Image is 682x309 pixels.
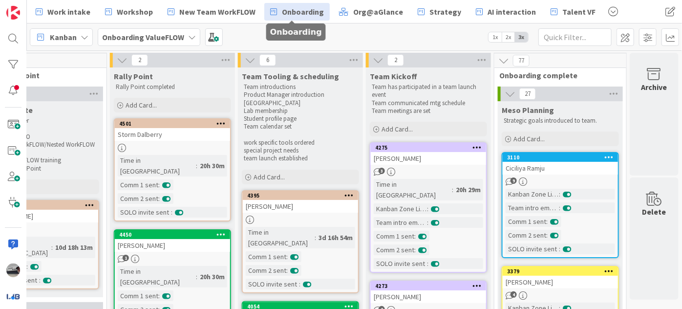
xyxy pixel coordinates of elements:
span: Onboarding [282,6,324,18]
div: 3110 [503,153,618,162]
p: Product Manager introduction [244,91,357,99]
span: : [559,189,560,199]
img: jB [6,264,20,277]
div: Comm 2 sent [246,265,286,276]
div: 4273 [375,283,486,289]
span: : [546,216,548,227]
a: Talent VF [545,3,601,21]
div: [PERSON_NAME] [243,200,358,213]
div: Team intro email sent [374,217,427,228]
span: : [427,217,428,228]
div: 4450 [119,231,230,238]
div: 4273[PERSON_NAME] [371,282,486,303]
div: Comm 1 sent [374,231,414,242]
input: Quick Filter... [538,28,612,46]
span: 3x [515,32,528,42]
div: [PERSON_NAME] [371,290,486,303]
p: Team meetings are set [372,107,485,115]
span: 1 [123,255,129,261]
div: Archive [641,81,667,93]
span: 2x [502,32,515,42]
div: Comm 1 sent [246,251,286,262]
div: Time in [GEOGRAPHIC_DATA] [118,155,196,177]
div: 4395[PERSON_NAME] [243,191,358,213]
a: Work intake [30,3,96,21]
div: SOLO invite sent [374,258,427,269]
div: 4450 [115,230,230,239]
span: 4 [511,291,517,298]
div: 20h 30m [197,160,227,171]
span: : [452,184,453,195]
span: Workshop [117,6,153,18]
p: Team introductions [244,83,357,91]
p: team launch established [244,154,357,162]
p: Team communicated mtg schedule [372,99,485,107]
div: Comm 2 sent [374,244,414,255]
div: Comm 2 sent [506,230,546,241]
p: Team calendar set [244,123,357,131]
span: Add Card... [126,101,157,110]
a: New Team WorkFLOW [162,3,261,21]
p: Rally Point completed [116,83,229,91]
span: : [559,202,560,213]
a: Workshop [99,3,159,21]
b: Onboarding ValueFLOW [102,32,184,42]
div: [PERSON_NAME] [503,276,618,288]
span: : [427,203,428,214]
div: 3110 [507,154,618,161]
span: : [546,230,548,241]
a: 4501Storm DalberryTime in [GEOGRAPHIC_DATA]:20h 30mComm 1 sent:Comm 2 sent:SOLO invite sent: [114,118,231,221]
p: Team has participated in a team launch event [372,83,485,99]
p: Student profile page [244,115,357,123]
div: 4395 [243,191,358,200]
div: Comm 2 sent [118,193,158,204]
span: 6 [259,54,276,66]
p: [GEOGRAPHIC_DATA] [244,99,357,107]
div: 3379[PERSON_NAME] [503,267,618,288]
div: Kanban Zone Licensed [506,189,559,199]
a: AI interaction [470,3,542,21]
div: 10d 18h 13m [53,242,95,253]
span: Talent VF [562,6,596,18]
span: New Team WorkFLOW [179,6,256,18]
div: 4501Storm Dalberry [115,119,230,141]
span: 27 [519,88,536,100]
div: Time in [GEOGRAPHIC_DATA] [246,227,315,248]
div: 3d 16h 54m [316,232,355,243]
div: 4501 [115,119,230,128]
span: : [414,244,416,255]
span: Add Card... [513,134,545,143]
span: : [414,231,416,242]
span: : [286,265,288,276]
span: : [158,193,160,204]
span: 77 [513,55,530,66]
div: SOLO invite sent [506,243,559,254]
span: Team Tooling & scheduling [242,71,339,81]
span: : [286,251,288,262]
span: Team Kickoff [370,71,417,81]
div: Time in [GEOGRAPHIC_DATA] [118,266,196,287]
span: : [51,242,53,253]
span: AI interaction [488,6,536,18]
span: Onboarding complete [499,70,614,80]
div: 20h 30m [197,271,227,282]
span: 3 [379,168,385,174]
a: 4395[PERSON_NAME]Time in [GEOGRAPHIC_DATA]:3d 16h 54mComm 1 sent:Comm 2 sent:SOLO invite sent: [242,190,359,293]
p: special project needs [244,147,357,154]
span: 1x [489,32,502,42]
div: 20h 29m [453,184,483,195]
span: : [315,232,316,243]
p: Lab membership [244,107,357,115]
span: Org@aGlance [353,6,403,18]
div: SOLO invite sent [118,207,171,218]
a: Strategy [412,3,467,21]
div: Time in [GEOGRAPHIC_DATA] [374,179,452,200]
div: 4273 [371,282,486,290]
img: avatar [6,289,20,303]
a: Onboarding [264,3,330,21]
span: 2 [131,54,148,66]
div: 4275 [371,143,486,152]
span: Strategy [429,6,461,18]
div: 3110Ciciliya Ramju [503,153,618,175]
div: 4275[PERSON_NAME] [371,143,486,165]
